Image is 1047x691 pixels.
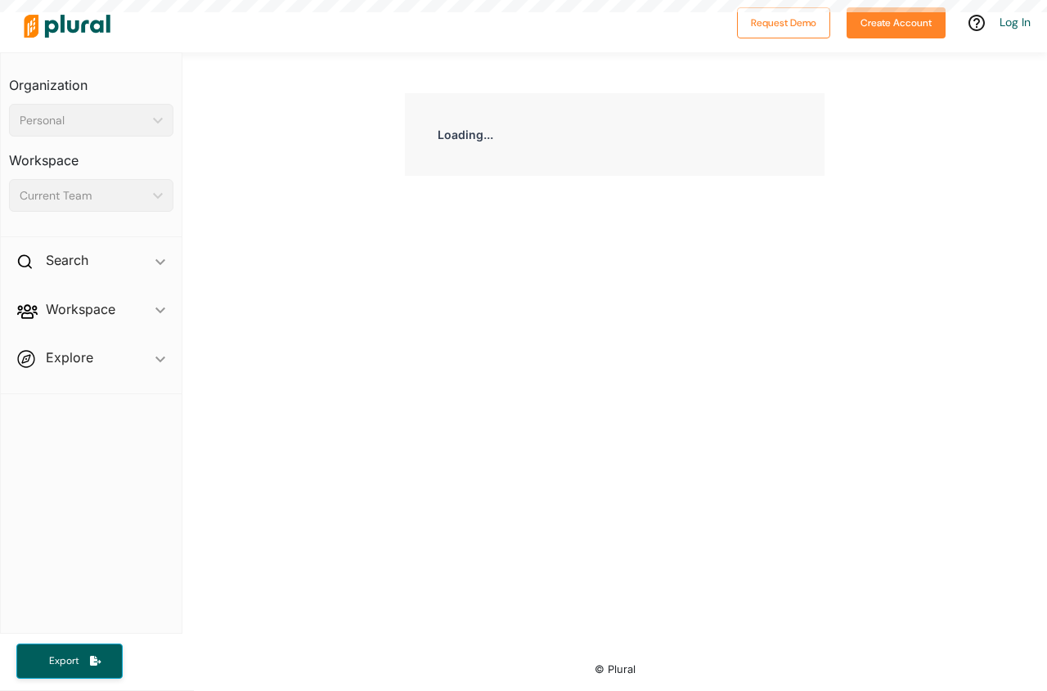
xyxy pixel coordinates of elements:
button: Create Account [847,7,946,38]
span: Export [38,654,90,668]
h3: Organization [9,61,173,97]
h2: Search [46,251,88,269]
a: Request Demo [737,13,830,30]
small: © Plural [595,663,636,675]
button: Export [16,644,123,679]
a: Log In [1000,15,1031,29]
div: Loading... [405,93,825,176]
div: Personal [20,112,146,129]
div: Current Team [20,187,146,204]
h3: Workspace [9,137,173,173]
a: Create Account [847,13,946,30]
button: Request Demo [737,7,830,38]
